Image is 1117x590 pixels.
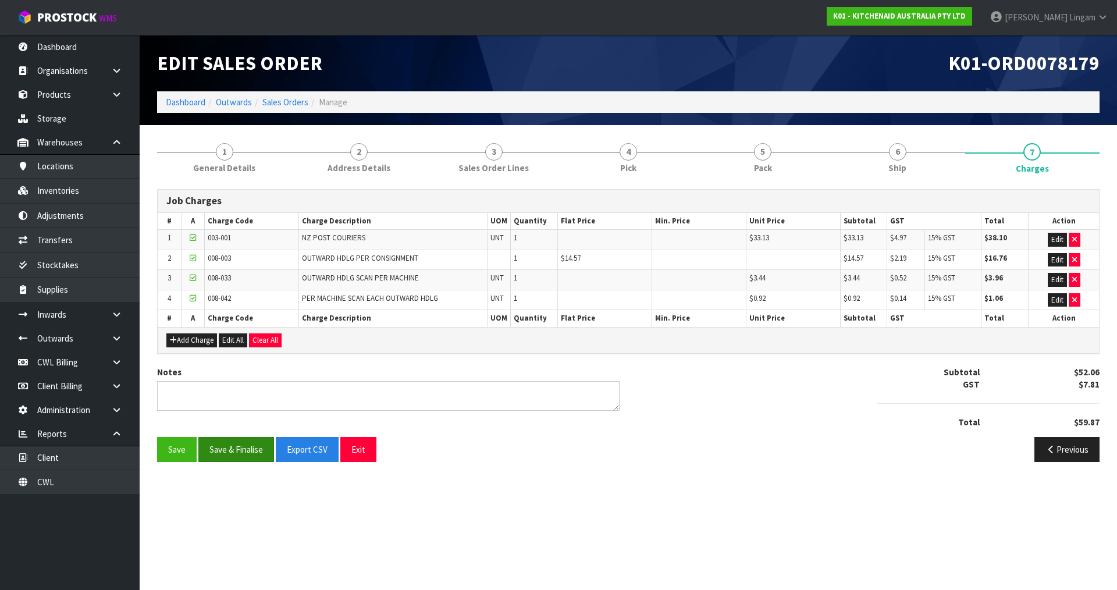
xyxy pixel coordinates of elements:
img: cube-alt.png [17,10,32,24]
button: Export CSV [276,437,339,462]
td: 2 [158,250,181,270]
span: 15% GST [928,273,955,283]
span: UNT [490,273,504,283]
a: Sales Orders [262,97,308,108]
span: 1 [514,293,517,303]
span: UNT [490,293,504,303]
strong: $7.81 [1079,379,1100,390]
span: $3.44 [749,273,766,283]
th: Subtotal [840,213,887,230]
button: Edit [1048,233,1067,247]
strong: $16.76 [984,253,1007,263]
th: Charge Code [205,213,299,230]
th: Charge Code [205,310,299,327]
span: 1 [514,253,517,263]
span: Charges [157,180,1100,471]
span: 4 [620,143,637,161]
td: 3 [158,270,181,290]
a: Dashboard [166,97,205,108]
span: Pack [754,162,772,174]
span: Edit Sales Order [157,51,322,75]
button: Save [157,437,197,462]
span: $4.97 [890,233,906,243]
strong: GST [963,379,980,390]
span: NZ POST COURIERS [302,233,365,243]
th: Min. Price [652,310,746,327]
span: 003-001 [208,233,231,243]
button: Edit [1048,253,1067,267]
strong: $52.06 [1074,367,1100,378]
span: Ship [888,162,906,174]
span: ProStock [37,10,97,25]
th: Action [1029,213,1099,230]
span: 15% GST [928,233,955,243]
span: 1 [216,143,233,161]
span: 5 [754,143,771,161]
span: $14.57 [561,253,581,263]
button: Edit [1048,273,1067,287]
strong: $1.06 [984,293,1003,303]
span: 1 [514,233,517,243]
span: 008-003 [208,253,231,263]
strong: $38.10 [984,233,1007,243]
span: 6 [889,143,906,161]
th: Unit Price [746,310,840,327]
span: $0.14 [890,293,906,303]
strong: Total [958,417,980,428]
span: Lingam [1069,12,1095,23]
strong: K01 - KITCHENAID AUSTRALIA PTY LTD [833,11,966,21]
h3: Job Charges [166,196,1090,207]
span: $0.92 [749,293,766,303]
span: $2.19 [890,253,906,263]
th: Quantity [511,310,558,327]
span: 7 [1023,143,1041,161]
span: 1 [514,273,517,283]
th: A [181,213,204,230]
button: Save & Finalise [198,437,274,462]
span: 008-042 [208,293,231,303]
span: 3 [485,143,503,161]
span: Sales Order Lines [458,162,529,174]
th: UOM [487,310,510,327]
td: 4 [158,290,181,310]
button: Edit All [219,333,247,347]
th: # [158,310,181,327]
span: $33.13 [844,233,863,243]
th: A [181,310,204,327]
span: 008-033 [208,273,231,283]
button: Previous [1034,437,1100,462]
button: Edit [1048,293,1067,307]
span: UNT [490,233,504,243]
th: Total [981,310,1029,327]
th: # [158,213,181,230]
span: General Details [193,162,255,174]
span: $0.52 [890,273,906,283]
th: GST [887,213,981,230]
th: UOM [487,213,510,230]
span: $14.57 [844,253,863,263]
th: GST [887,310,981,327]
th: Action [1029,310,1099,327]
span: OUTWARD HDLG SCAN PER MACHINE [302,273,419,283]
span: 2 [350,143,368,161]
span: $33.13 [749,233,769,243]
th: Total [981,213,1029,230]
span: Charges [1016,162,1049,175]
th: Charge Description [299,213,488,230]
button: Exit [340,437,376,462]
label: Notes [157,366,182,378]
strong: $3.96 [984,273,1003,283]
th: Flat Price [558,213,652,230]
th: Subtotal [840,310,887,327]
button: Clear All [249,333,282,347]
a: K01 - KITCHENAID AUSTRALIA PTY LTD [827,7,972,26]
span: Pick [620,162,636,174]
span: OUTWARD HDLG PER CONSIGNMENT [302,253,418,263]
strong: $59.87 [1074,417,1100,428]
th: Flat Price [558,310,652,327]
a: Outwards [216,97,252,108]
td: 1 [158,230,181,250]
span: Manage [319,97,347,108]
span: $0.92 [844,293,860,303]
th: Unit Price [746,213,840,230]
